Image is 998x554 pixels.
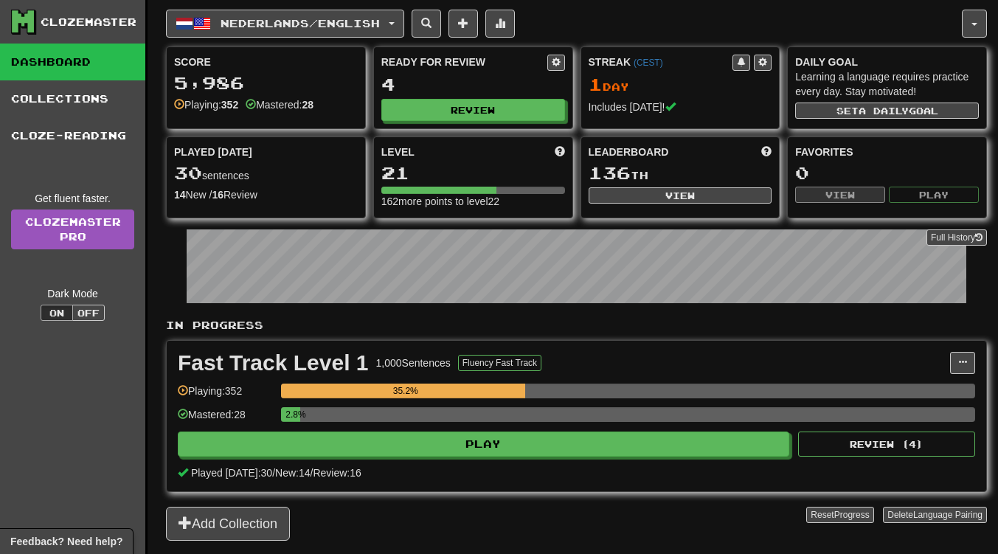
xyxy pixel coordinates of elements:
div: Playing: 352 [178,384,274,408]
div: Daily Goal [795,55,979,69]
button: Review (4) [798,432,975,457]
a: (CEST) [634,58,663,68]
strong: 352 [221,99,238,111]
button: View [795,187,885,203]
div: 21 [381,164,565,182]
span: Score more points to level up [555,145,565,159]
div: 162 more points to level 22 [381,194,565,209]
div: Ready for Review [381,55,547,69]
div: Mastered: [246,97,313,112]
div: Get fluent faster. [11,191,134,206]
div: Includes [DATE]! [589,100,772,114]
button: Nederlands/English [166,10,404,38]
div: Streak [589,55,733,69]
button: Fluency Fast Track [458,355,541,371]
span: / [272,467,275,479]
div: sentences [174,164,358,183]
div: Score [174,55,358,69]
div: Dark Mode [11,286,134,301]
div: Day [589,75,772,94]
span: Language Pairing [913,510,983,520]
a: ClozemasterPro [11,210,134,249]
div: 35.2% [285,384,525,398]
button: More stats [485,10,515,38]
span: a daily [859,105,909,116]
div: Learning a language requires practice every day. Stay motivated! [795,69,979,99]
div: 4 [381,75,565,94]
button: ResetProgress [806,507,873,523]
strong: 14 [174,189,186,201]
span: This week in points, UTC [761,145,772,159]
p: In Progress [166,318,987,333]
span: New: 14 [275,467,310,479]
button: Add Collection [166,507,290,541]
button: Off [72,305,105,321]
div: Playing: [174,97,238,112]
span: / [311,467,313,479]
button: Add sentence to collection [448,10,478,38]
div: Clozemaster [41,15,136,30]
span: Played [DATE]: 30 [191,467,272,479]
button: Play [889,187,979,203]
span: 136 [589,162,631,183]
button: Search sentences [412,10,441,38]
strong: 16 [212,189,223,201]
div: 5,986 [174,74,358,92]
strong: 28 [302,99,313,111]
button: On [41,305,73,321]
div: 2.8% [285,407,300,422]
div: Favorites [795,145,979,159]
span: 1 [589,74,603,94]
span: 30 [174,162,202,183]
button: Seta dailygoal [795,103,979,119]
div: New / Review [174,187,358,202]
button: DeleteLanguage Pairing [883,507,987,523]
button: Play [178,432,789,457]
span: Leaderboard [589,145,669,159]
span: Played [DATE] [174,145,252,159]
span: Open feedback widget [10,534,122,549]
div: Mastered: 28 [178,407,274,432]
span: Review: 16 [313,467,361,479]
span: Level [381,145,415,159]
div: th [589,164,772,183]
button: Full History [926,229,987,246]
div: 0 [795,164,979,182]
div: Fast Track Level 1 [178,352,369,374]
span: Progress [834,510,870,520]
span: Nederlands / English [221,17,380,30]
button: View [589,187,772,204]
button: Review [381,99,565,121]
div: 1,000 Sentences [376,356,451,370]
